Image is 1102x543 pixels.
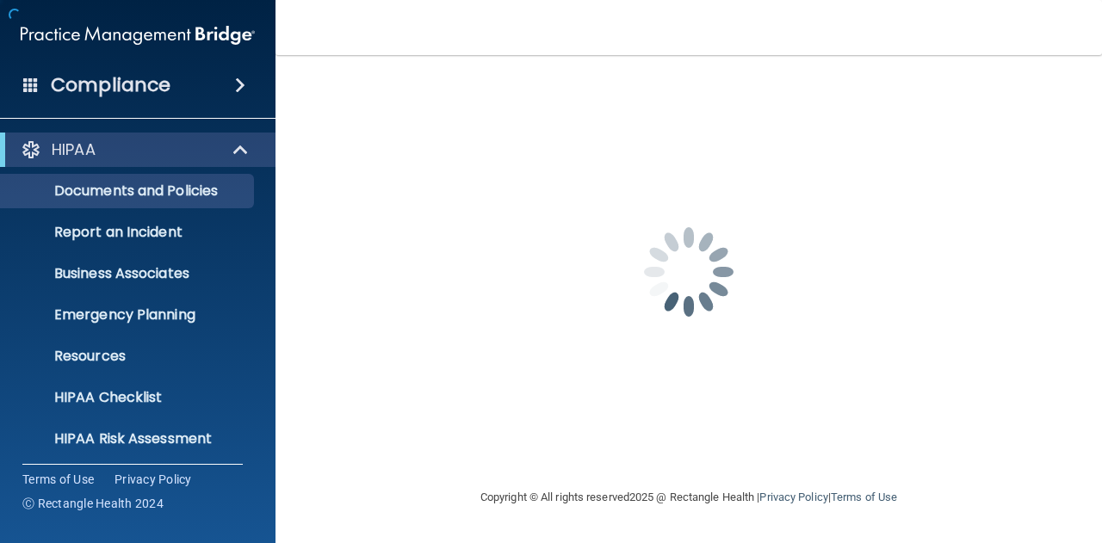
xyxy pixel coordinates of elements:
[11,430,246,447] p: HIPAA Risk Assessment
[11,348,246,365] p: Resources
[759,491,827,503] a: Privacy Policy
[52,139,96,160] p: HIPAA
[22,471,94,488] a: Terms of Use
[21,139,250,160] a: HIPAA
[11,265,246,282] p: Business Associates
[22,495,164,512] span: Ⓒ Rectangle Health 2024
[11,182,246,200] p: Documents and Policies
[831,491,897,503] a: Terms of Use
[11,224,246,241] p: Report an Incident
[11,306,246,324] p: Emergency Planning
[375,470,1003,525] div: Copyright © All rights reserved 2025 @ Rectangle Health | |
[11,389,246,406] p: HIPAA Checklist
[603,186,775,358] img: spinner.e123f6fc.gif
[21,18,255,52] img: PMB logo
[115,471,192,488] a: Privacy Policy
[51,73,170,97] h4: Compliance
